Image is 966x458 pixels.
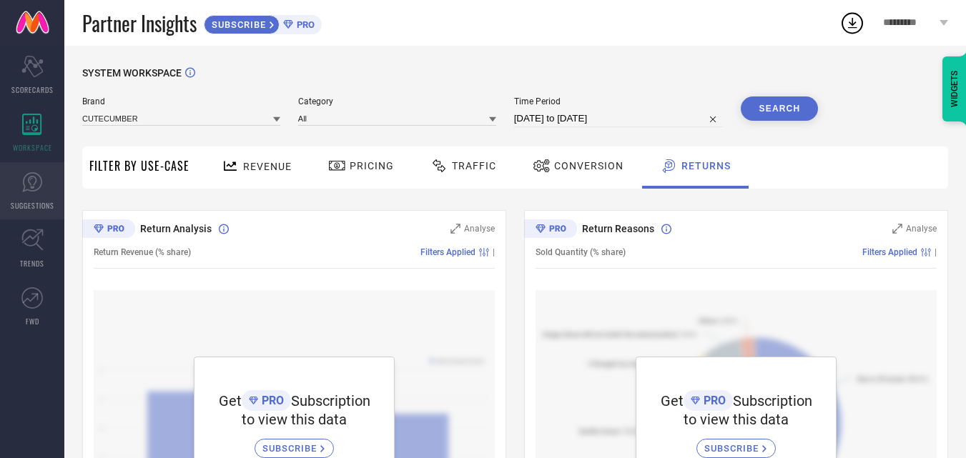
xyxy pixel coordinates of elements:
span: Return Revenue (% share) [94,247,191,257]
a: SUBSCRIBE [255,428,334,458]
span: | [493,247,495,257]
span: | [935,247,937,257]
svg: Zoom [892,224,902,234]
span: to view this data [242,411,347,428]
span: Filter By Use-Case [89,157,189,174]
span: SYSTEM WORKSPACE [82,67,182,79]
span: Returns [681,160,731,171]
span: Analyse [906,224,937,234]
span: PRO [293,19,315,30]
svg: Zoom [450,224,460,234]
span: Sold Quantity (% share) [536,247,626,257]
span: TRENDS [20,258,44,269]
a: SUBSCRIBE [696,428,776,458]
span: SUGGESTIONS [11,200,54,211]
span: Analyse [464,224,495,234]
span: Return Analysis [140,223,212,234]
a: SUBSCRIBEPRO [204,11,322,34]
span: SUBSCRIBE [704,443,762,454]
span: Filters Applied [420,247,475,257]
span: Category [298,96,496,106]
span: Revenue [243,161,292,172]
button: Search [741,96,818,121]
span: PRO [258,394,284,407]
span: Get [661,392,684,409]
span: WORKSPACE [13,142,52,153]
div: Premium [524,219,577,241]
span: Conversion [554,160,624,171]
span: Subscription [291,392,370,409]
div: Premium [82,219,135,241]
span: SUBSCRIBE [204,19,270,30]
span: Filters Applied [862,247,917,257]
span: Pricing [350,160,394,171]
span: SUBSCRIBE [262,443,320,454]
input: Select time period [514,110,724,127]
span: Traffic [452,160,496,171]
span: Get [219,392,242,409]
span: SCORECARDS [11,84,54,95]
span: Return Reasons [582,223,654,234]
span: Partner Insights [82,9,197,38]
span: Subscription [733,392,812,409]
span: PRO [700,394,726,407]
span: FWD [26,316,39,327]
div: Open download list [839,10,865,36]
span: Time Period [514,96,724,106]
span: to view this data [684,411,789,428]
span: Brand [82,96,280,106]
